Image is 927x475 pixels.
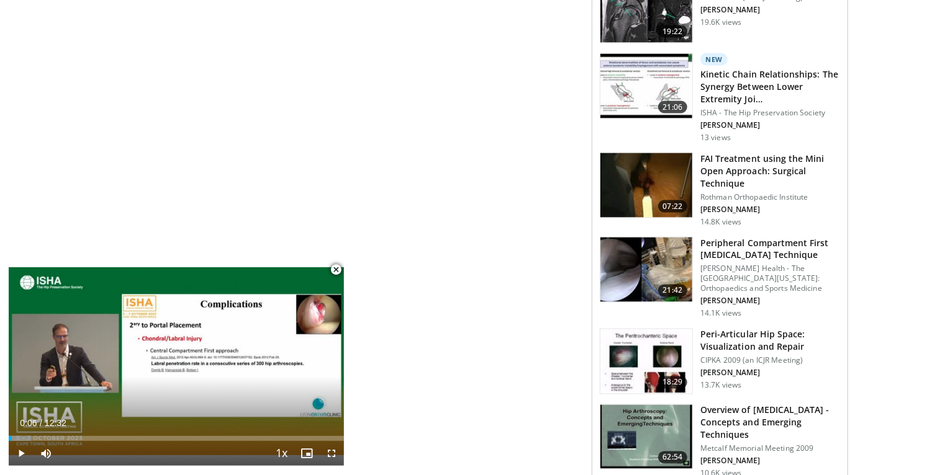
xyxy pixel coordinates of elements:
[700,108,840,118] p: ISHA - The Hip Preservation Society
[658,376,688,389] span: 18:29
[700,264,840,294] p: [PERSON_NAME] Health - The [GEOGRAPHIC_DATA][US_STATE]: Orthopaedics and Sports Medicine
[323,257,348,283] button: Close
[9,441,34,466] button: Play
[600,153,840,227] a: 07:22 FAI Treatment using the Mini Open Approach: Surgical Technique Rothman Orthopaedic Institut...
[700,205,840,215] p: [PERSON_NAME]
[700,404,840,442] h3: Overview of [MEDICAL_DATA] - Concepts and Emerging Techniques
[600,329,840,394] a: 18:29 Peri-Articular Hip Space: Visualization and Repair CIPKA 2009 (an ICJR Meeting) [PERSON_NAM...
[700,17,741,27] p: 19.6K views
[700,309,741,319] p: 14.1K views
[600,53,840,143] a: 21:06 New Kinetic Chain Relationships: The Synergy Between Lower Extremity Joi… ISHA - The Hip Pr...
[9,257,344,466] video-js: Video Player
[9,436,344,441] div: Progress Bar
[34,441,58,466] button: Mute
[700,5,817,15] p: [PERSON_NAME]
[700,53,728,66] p: New
[700,237,840,262] h3: Peripheral Compartment First [MEDICAL_DATA] Technique
[600,405,692,469] img: 678363_3.png.150x105_q85_crop-smart_upscale.jpg
[700,192,840,202] p: Rothman Orthopaedic Institute
[45,418,66,428] span: 12:32
[700,368,840,378] p: [PERSON_NAME]
[20,418,37,428] span: 0:06
[700,456,840,466] p: [PERSON_NAME]
[269,441,294,466] button: Playback Rate
[700,68,840,105] h3: Kinetic Chain Relationships: The Synergy Between Lower Extremity Joi…
[40,418,42,428] span: /
[700,296,840,306] p: [PERSON_NAME]
[700,133,731,143] p: 13 views
[600,153,692,218] img: FAI_100005147_3.jpg.150x105_q85_crop-smart_upscale.jpg
[700,217,741,227] p: 14.8K views
[319,441,344,466] button: Fullscreen
[700,153,840,190] h3: FAI Treatment using the Mini Open Approach: Surgical Technique
[700,381,741,391] p: 13.7K views
[658,101,688,113] span: 21:06
[600,54,692,118] img: 32a4bfa3-d390-487e-829c-9985ff2db92b.150x105_q85_crop-smart_upscale.jpg
[700,120,840,130] p: [PERSON_NAME]
[658,451,688,464] span: 62:54
[600,329,692,394] img: NAPA_PTSD_2009_100008850_2.jpg.150x105_q85_crop-smart_upscale.jpg
[700,444,840,454] p: Metcalf Memorial Meeting 2009
[700,329,840,353] h3: Peri-Articular Hip Space: Visualization and Repair
[658,25,688,38] span: 19:22
[600,238,692,302] img: 38435631-10db-4727-a286-eca0cfba0365.150x105_q85_crop-smart_upscale.jpg
[700,356,840,366] p: CIPKA 2009 (an ICJR Meeting)
[600,237,840,319] a: 21:42 Peripheral Compartment First [MEDICAL_DATA] Technique [PERSON_NAME] Health - The [GEOGRAPHI...
[294,441,319,466] button: Enable picture-in-picture mode
[658,285,688,297] span: 21:42
[658,200,688,213] span: 07:22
